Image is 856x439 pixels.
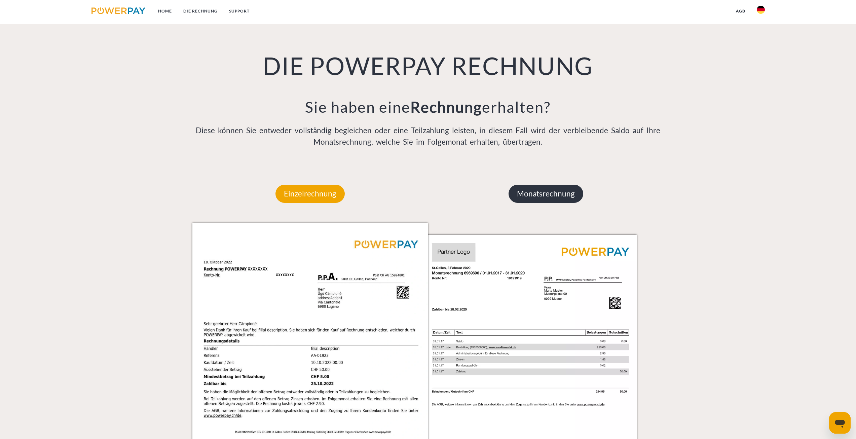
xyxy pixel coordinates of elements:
img: logo-powerpay.svg [91,7,146,14]
a: DIE RECHNUNG [178,5,223,17]
p: Monatsrechnung [509,185,583,203]
h1: DIE POWERPAY RECHNUNG [192,50,664,81]
a: SUPPORT [223,5,255,17]
h3: Sie haben eine erhalten? [192,98,664,116]
p: Einzelrechnung [275,185,345,203]
img: de [757,6,765,14]
iframe: Schaltfläche zum Öffnen des Messaging-Fensters [829,412,851,434]
p: Diese können Sie entweder vollständig begleichen oder eine Teilzahlung leisten, in diesem Fall wi... [192,125,664,148]
a: agb [730,5,751,17]
a: Home [152,5,178,17]
b: Rechnung [410,98,482,116]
